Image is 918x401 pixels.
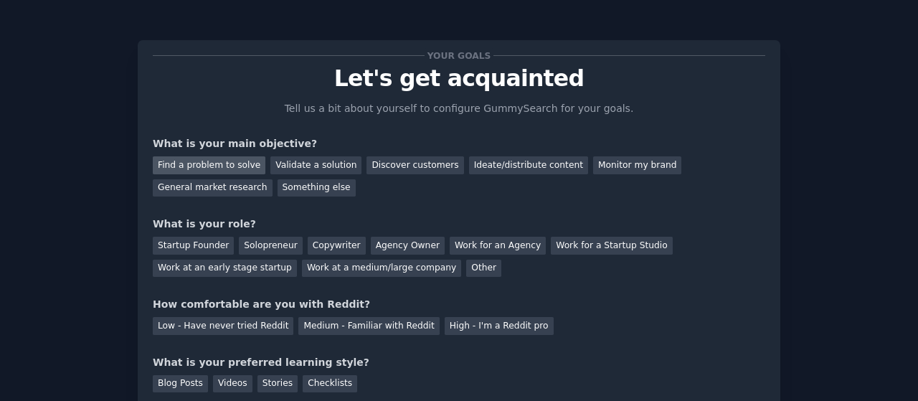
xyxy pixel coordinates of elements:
[153,136,765,151] div: What is your main objective?
[213,375,252,393] div: Videos
[153,375,208,393] div: Blog Posts
[270,156,361,174] div: Validate a solution
[153,260,297,278] div: Work at an early stage startup
[469,156,588,174] div: Ideate/distribute content
[153,297,765,312] div: How comfortable are you with Reddit?
[466,260,501,278] div: Other
[278,179,356,197] div: Something else
[153,66,765,91] p: Let's get acquainted
[302,260,461,278] div: Work at a medium/large company
[298,317,439,335] div: Medium - Familiar with Reddit
[239,237,302,255] div: Solopreneur
[450,237,546,255] div: Work for an Agency
[153,217,765,232] div: What is your role?
[153,156,265,174] div: Find a problem to solve
[153,317,293,335] div: Low - Have never tried Reddit
[153,179,273,197] div: General market research
[371,237,445,255] div: Agency Owner
[257,375,298,393] div: Stories
[153,237,234,255] div: Startup Founder
[303,375,357,393] div: Checklists
[153,355,765,370] div: What is your preferred learning style?
[551,237,672,255] div: Work for a Startup Studio
[366,156,463,174] div: Discover customers
[278,101,640,116] p: Tell us a bit about yourself to configure GummySearch for your goals.
[445,317,554,335] div: High - I'm a Reddit pro
[425,48,493,63] span: Your goals
[593,156,681,174] div: Monitor my brand
[308,237,366,255] div: Copywriter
